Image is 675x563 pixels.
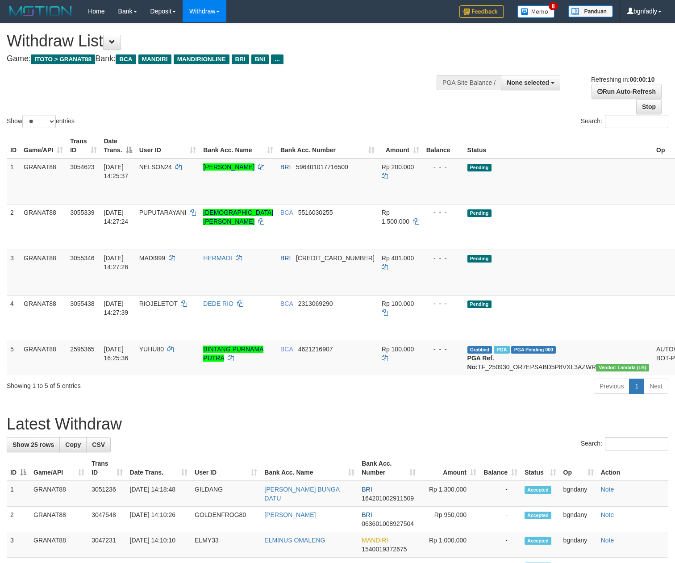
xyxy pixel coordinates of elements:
span: Rp 100.000 [382,300,414,307]
input: Search: [605,115,668,128]
th: Game/API: activate to sort column ascending [20,133,67,158]
span: BCA [280,346,293,353]
td: 2 [7,507,30,532]
label: Search: [581,115,668,128]
span: MANDIRI [362,537,388,544]
span: PGA Pending [511,346,556,354]
span: [DATE] 16:25:36 [104,346,129,362]
span: Rp 200.000 [382,163,414,171]
label: Show entries [7,115,75,128]
span: Copy 4621216907 to clipboard [298,346,333,353]
td: 3 [7,250,20,295]
span: Refreshing in: [591,76,654,83]
a: Note [601,537,614,544]
td: GRANAT88 [30,532,88,558]
th: Amount: activate to sort column ascending [419,455,480,481]
td: - [480,481,521,507]
td: bgndany [560,481,597,507]
span: Pending [467,164,492,171]
th: Trans ID: activate to sort column ascending [67,133,100,158]
th: ID [7,133,20,158]
th: User ID: activate to sort column ascending [136,133,200,158]
td: [DATE] 14:18:48 [126,481,192,507]
span: [DATE] 14:25:37 [104,163,129,179]
td: 3047548 [88,507,126,532]
span: Marked by bgndany [494,346,509,354]
img: MOTION_logo.png [7,4,75,18]
td: 3051236 [88,481,126,507]
span: Copy 5516030255 to clipboard [298,209,333,216]
a: Copy [59,437,87,452]
th: Trans ID: activate to sort column ascending [88,455,126,481]
th: Balance [423,133,464,158]
span: Copy 2313069290 to clipboard [298,300,333,307]
th: Bank Acc. Number: activate to sort column ascending [277,133,378,158]
span: MANDIRI [138,54,171,64]
span: 3055438 [70,300,95,307]
img: Button%20Memo.svg [517,5,555,18]
span: [DATE] 14:27:24 [104,209,129,225]
td: GRANAT88 [20,204,67,250]
span: MANDIRIONLINE [174,54,229,64]
span: Show 25 rows [12,441,54,448]
th: Bank Acc. Number: activate to sort column ascending [358,455,419,481]
div: PGA Site Balance / [437,75,501,90]
td: GILDANG [191,481,261,507]
h1: Latest Withdraw [7,415,668,433]
span: BRI [362,511,372,518]
a: Previous [594,379,629,394]
span: 3055339 [70,209,95,216]
th: Status: activate to sort column ascending [521,455,560,481]
td: GOLDENFROG80 [191,507,261,532]
span: None selected [507,79,549,86]
td: 3 [7,532,30,558]
a: [PERSON_NAME] [264,511,316,518]
span: NELSON24 [139,163,172,171]
span: Copy 1540019372675 to clipboard [362,546,407,553]
a: [PERSON_NAME] [203,163,254,171]
a: Run Auto-Refresh [592,84,662,99]
td: GRANAT88 [20,158,67,204]
th: User ID: activate to sort column ascending [191,455,261,481]
a: HERMADI [203,254,232,262]
span: 3054623 [70,163,95,171]
span: 8 [549,2,558,10]
td: GRANAT88 [30,507,88,532]
span: Copy 578401018046534 to clipboard [296,254,375,262]
a: [DEMOGRAPHIC_DATA][PERSON_NAME] [203,209,273,225]
td: 1 [7,481,30,507]
span: BNI [251,54,269,64]
a: [PERSON_NAME] BUNGA DATU [264,486,339,502]
span: Rp 1.500.000 [382,209,409,225]
select: Showentries [22,115,56,128]
h1: Withdraw List [7,32,441,50]
td: TF_250930_OR7EPSABD5P8VXL3AZWR [464,341,653,375]
span: Accepted [525,486,551,494]
th: Amount: activate to sort column ascending [378,133,423,158]
span: [DATE] 14:27:26 [104,254,129,271]
td: 1 [7,158,20,204]
td: 3047231 [88,532,126,558]
span: BCA [280,209,293,216]
div: - - - [426,299,460,308]
span: BRI [232,54,249,64]
a: ELMINUS OMALENG [264,537,325,544]
span: CSV [92,441,105,448]
div: - - - [426,208,460,217]
span: ITOTO > GRANAT88 [31,54,95,64]
a: BINTANG PURNAMA PUTRA [203,346,263,362]
span: ... [271,54,283,64]
div: - - - [426,163,460,171]
td: GRANAT88 [20,341,67,375]
th: Bank Acc. Name: activate to sort column ascending [261,455,358,481]
td: GRANAT88 [30,481,88,507]
img: panduan.png [568,5,613,17]
td: bgndany [560,507,597,532]
span: Pending [467,209,492,217]
span: 3055346 [70,254,95,262]
a: Next [644,379,668,394]
td: GRANAT88 [20,295,67,341]
td: bgndany [560,532,597,558]
th: ID: activate to sort column descending [7,455,30,481]
div: Showing 1 to 5 of 5 entries [7,378,275,390]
